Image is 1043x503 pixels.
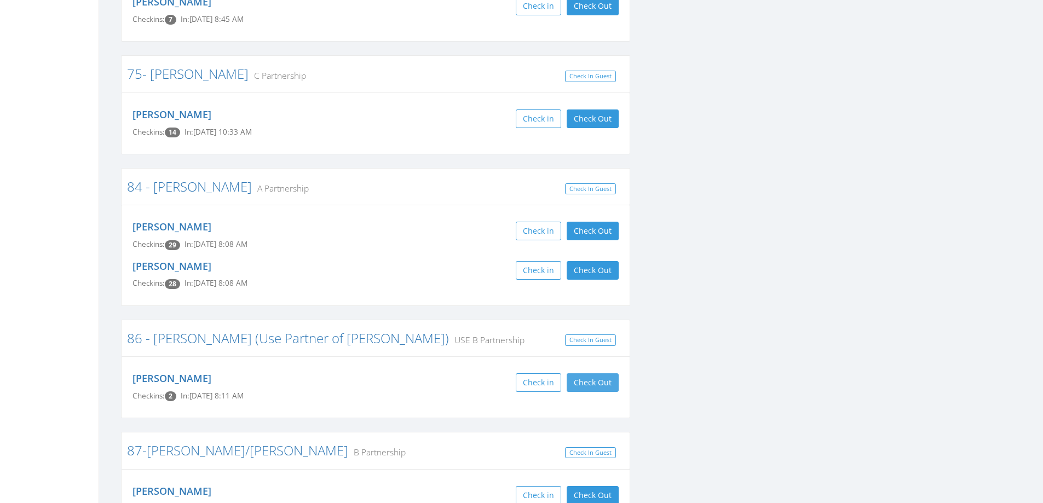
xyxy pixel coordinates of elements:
button: Check in [516,222,561,240]
span: In: [DATE] 10:33 AM [185,127,252,137]
button: Check in [516,261,561,280]
span: Checkin count [165,391,176,401]
button: Check in [516,109,561,128]
a: Check In Guest [565,334,616,346]
a: Check In Guest [565,447,616,459]
a: Check In Guest [565,183,616,195]
span: Checkin count [165,240,180,250]
button: Check Out [567,109,619,128]
span: Checkin count [165,279,180,289]
button: Check Out [567,373,619,392]
button: Check in [516,373,561,392]
a: 87-[PERSON_NAME]/[PERSON_NAME] [127,441,348,459]
a: [PERSON_NAME] [132,220,211,233]
span: In: [DATE] 8:11 AM [181,391,244,401]
a: Check In Guest [565,71,616,82]
a: [PERSON_NAME] [132,108,211,121]
a: [PERSON_NAME] [132,484,211,498]
span: In: [DATE] 8:08 AM [185,278,247,288]
span: Checkins: [132,127,165,137]
small: A Partnership [252,182,309,194]
a: [PERSON_NAME] [132,372,211,385]
a: 86 - [PERSON_NAME] (Use Partner of [PERSON_NAME]) [127,329,449,347]
small: C Partnership [249,70,306,82]
span: Checkins: [132,278,165,288]
small: B Partnership [348,446,406,458]
span: Checkin count [165,128,180,137]
a: 84 - [PERSON_NAME] [127,177,252,195]
button: Check Out [567,261,619,280]
span: Checkins: [132,14,165,24]
a: [PERSON_NAME] [132,259,211,273]
span: Checkins: [132,239,165,249]
span: Checkins: [132,391,165,401]
span: In: [DATE] 8:08 AM [185,239,247,249]
span: Checkin count [165,15,176,25]
button: Check Out [567,222,619,240]
a: 75- [PERSON_NAME] [127,65,249,83]
small: USE B Partnership [449,334,525,346]
span: In: [DATE] 8:45 AM [181,14,244,24]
